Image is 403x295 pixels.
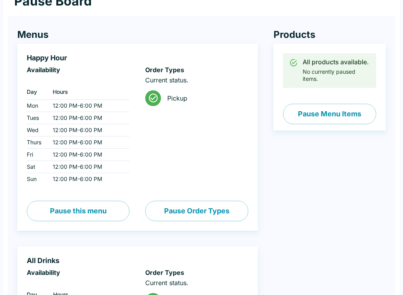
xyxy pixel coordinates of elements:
td: Wed [27,124,46,136]
p: ‏ [27,76,129,84]
p: ‏ [27,279,129,287]
h6: Availability [27,66,129,74]
p: Current status. [145,76,248,84]
td: Mon [27,100,46,112]
td: Thurs [27,136,46,149]
th: Day [27,84,46,100]
button: Pause this menu [27,201,129,221]
td: 12:00 PM - 6:00 PM [46,149,130,161]
p: Current status. [145,279,248,287]
button: Pause Order Types [145,201,248,221]
h6: Order Types [145,269,248,276]
h4: Menus [17,29,258,41]
th: Hours [46,84,130,100]
td: 12:00 PM - 6:00 PM [46,161,130,173]
td: 12:00 PM - 6:00 PM [46,173,130,185]
div: All products available. [303,58,370,66]
td: 12:00 PM - 6:00 PM [46,136,130,149]
td: 12:00 PM - 6:00 PM [46,100,130,112]
div: No currently paused items. [303,56,370,86]
h6: Order Types [145,66,248,74]
td: Fri [27,149,46,161]
span: Pickup [167,94,242,102]
td: Sat [27,161,46,173]
td: Tues [27,112,46,124]
button: Pause Menu Items [283,104,376,124]
td: 12:00 PM - 6:00 PM [46,112,130,124]
h4: Products [274,29,386,41]
td: 12:00 PM - 6:00 PM [46,124,130,136]
h6: Availability [27,269,129,276]
td: Sun [27,173,46,185]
